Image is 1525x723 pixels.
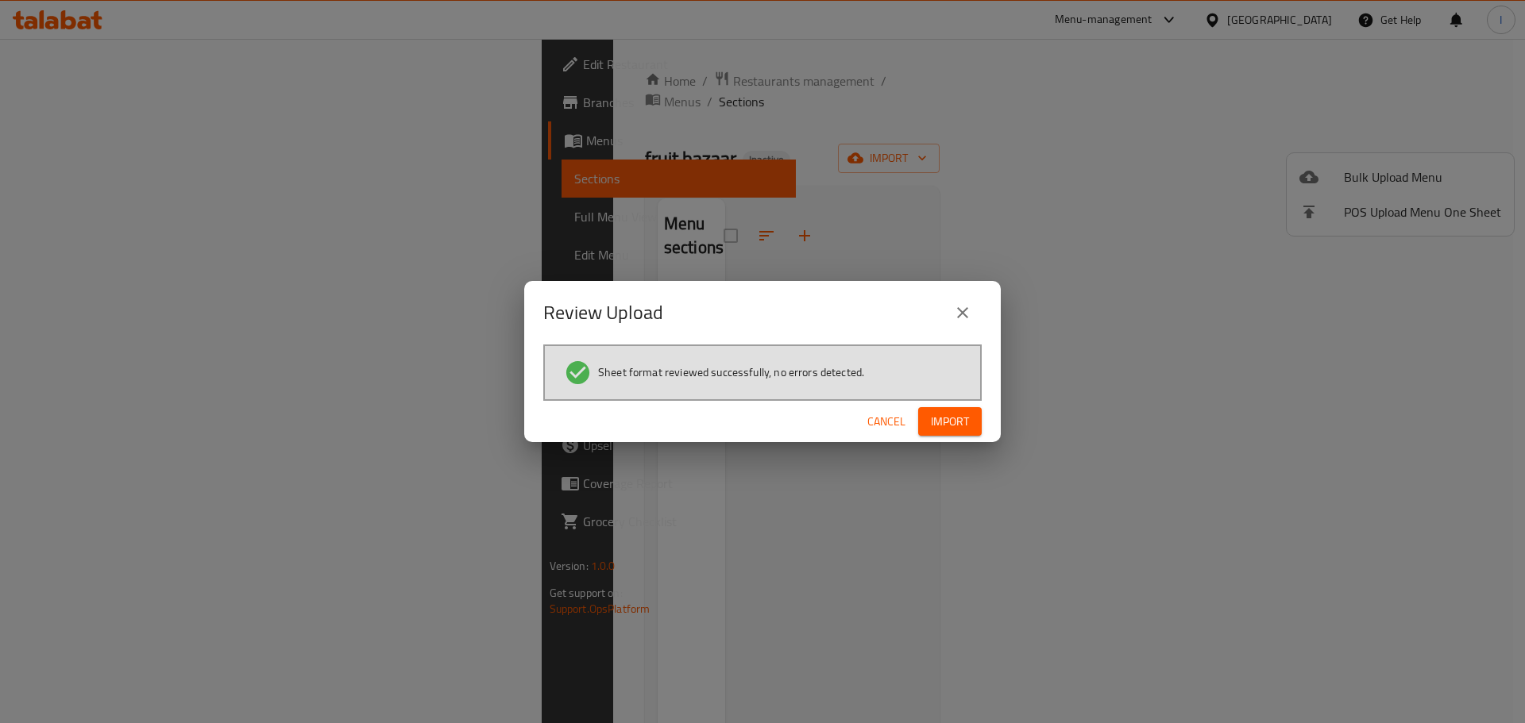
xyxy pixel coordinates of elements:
[944,294,982,332] button: close
[918,407,982,436] button: Import
[861,407,912,436] button: Cancel
[598,364,864,380] span: Sheet format reviewed successfully, no errors detected.
[867,412,905,432] span: Cancel
[931,412,969,432] span: Import
[543,300,663,325] h2: Review Upload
